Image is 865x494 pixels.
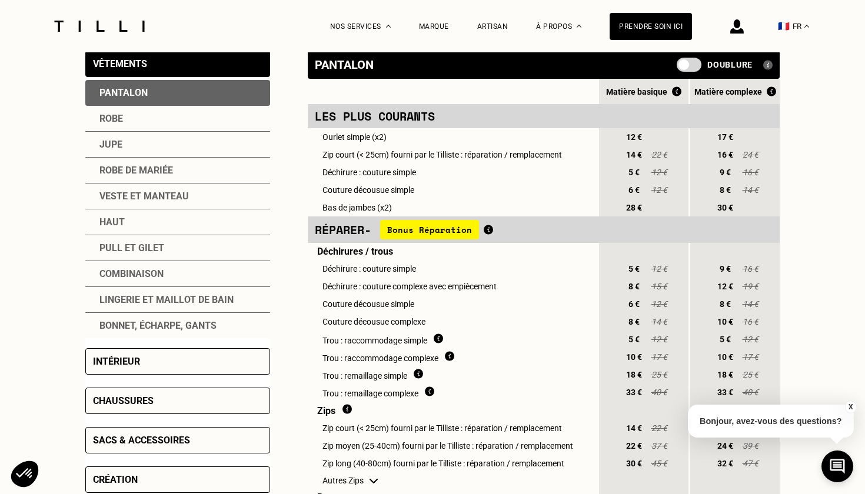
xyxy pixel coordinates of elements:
[85,313,270,338] div: Bonnet, écharpe, gants
[308,313,597,331] td: Couture décousue complexe
[93,474,138,485] div: Création
[623,317,644,326] span: 8 €
[315,58,374,72] div: Pantalon
[308,295,597,313] td: Couture décousue simple
[623,423,644,433] span: 14 €
[315,220,590,239] div: Réparer -
[445,351,454,361] img: Qu'est ce que le raccommodage ?
[778,21,790,32] span: 🇫🇷
[85,287,270,313] div: Lingerie et maillot de bain
[623,299,644,309] span: 6 €
[741,459,759,468] span: 47 €
[610,13,692,40] a: Prendre soin ici
[308,199,597,216] td: Bas de jambes (x2)
[85,235,270,261] div: Pull et gilet
[741,185,759,195] span: 14 €
[623,459,644,468] span: 30 €
[93,58,147,69] div: Vêtements
[308,163,597,181] td: Déchirure : couture simple
[85,132,270,158] div: Jupe
[599,86,688,96] div: Matière basique
[342,404,352,414] img: Dois fournir du matériel ?
[650,282,668,291] span: 15 €
[623,150,644,159] span: 14 €
[85,209,270,235] div: Haut
[650,459,668,468] span: 45 €
[85,106,270,132] div: Robe
[623,370,644,379] span: 18 €
[714,150,736,159] span: 16 €
[650,185,668,195] span: 12 €
[714,132,736,142] span: 17 €
[308,383,597,401] td: Trou : remaillage complexe
[308,243,597,260] td: Déchirures / trous
[93,435,190,446] div: Sacs & accessoires
[623,168,644,177] span: 5 €
[623,352,644,362] span: 10 €
[741,282,759,291] span: 19 €
[714,317,736,326] span: 10 €
[419,22,449,31] a: Marque
[425,386,434,396] img: Qu'est ce que le remaillage ?
[308,401,597,419] td: Zips
[741,335,759,344] span: 12 €
[308,419,597,437] td: Zip court (< 25cm) fourni par le Tilliste : réparation / remplacement
[714,203,736,212] span: 30 €
[650,441,668,450] span: 37 €
[741,264,759,273] span: 16 €
[714,388,736,397] span: 33 €
[623,264,644,273] span: 5 €
[650,299,668,309] span: 12 €
[741,370,759,379] span: 25 €
[672,86,681,96] img: Qu'est ce que le Bonus Réparation ?
[741,299,759,309] span: 14 €
[93,356,140,367] div: Intérieur
[308,455,597,472] td: Zip long (40-80cm) fourni par le Tilliste : réparation / remplacement
[650,168,668,177] span: 12 €
[308,260,597,278] td: Déchirure : couture simple
[714,459,736,468] span: 32 €
[85,158,270,183] div: Robe de mariée
[714,299,736,309] span: 8 €
[623,282,644,291] span: 8 €
[650,150,668,159] span: 22 €
[690,86,780,96] div: Matière complexe
[714,185,736,195] span: 8 €
[308,331,597,348] td: Trou : raccommodage simple
[623,335,644,344] span: 5 €
[308,437,597,455] td: Zip moyen (25-40cm) fourni par le Tilliste : réparation / remplacement
[804,25,809,28] img: menu déroulant
[623,441,644,450] span: 22 €
[741,150,759,159] span: 24 €
[741,168,759,177] span: 16 €
[763,60,773,70] img: Qu'est ce qu'une doublure ?
[93,395,154,406] div: Chaussures
[730,19,744,34] img: icône connexion
[484,225,493,235] img: Qu'est ce que le Bonus Réparation ?
[688,405,854,438] p: Bonjour, avez-vous des questions?
[308,104,597,128] td: Les plus courants
[434,333,443,343] img: Qu'est ce que le raccommodage ?
[85,183,270,209] div: Veste et manteau
[623,185,644,195] span: 6 €
[50,21,149,32] img: Logo du service de couturière Tilli
[308,146,597,163] td: Zip court (< 25cm) fourni par le Tilliste : réparation / remplacement
[650,264,668,273] span: 12 €
[414,369,423,379] img: Qu'est ce que le remaillage ?
[707,60,753,69] span: Doublure
[741,352,759,362] span: 17 €
[623,203,644,212] span: 28 €
[741,388,759,397] span: 40 €
[714,335,736,344] span: 5 €
[714,264,736,273] span: 9 €
[85,261,270,287] div: Combinaison
[477,22,508,31] a: Artisan
[308,278,597,295] td: Déchirure : couture complexe avec empiècement
[714,352,736,362] span: 10 €
[386,25,391,28] img: Menu déroulant
[370,479,378,483] img: chevron
[844,400,856,413] button: X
